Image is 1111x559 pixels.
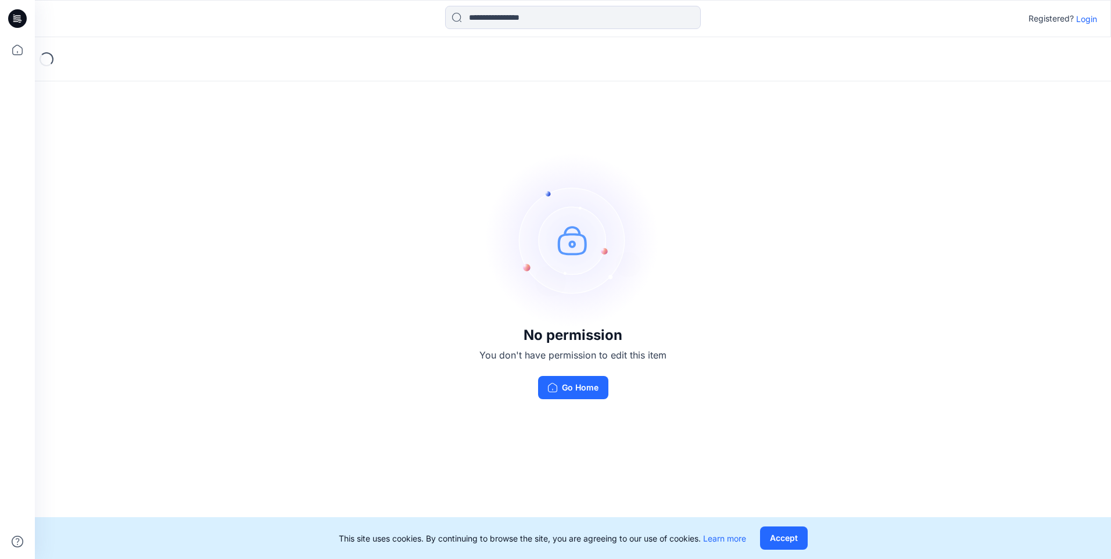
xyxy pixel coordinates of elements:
p: You don't have permission to edit this item [479,348,666,362]
p: Registered? [1028,12,1074,26]
img: no-perm.svg [486,153,660,327]
p: This site uses cookies. By continuing to browse the site, you are agreeing to our use of cookies. [339,532,746,544]
p: Login [1076,13,1097,25]
a: Learn more [703,533,746,543]
button: Go Home [538,376,608,399]
button: Accept [760,526,808,550]
h3: No permission [479,327,666,343]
